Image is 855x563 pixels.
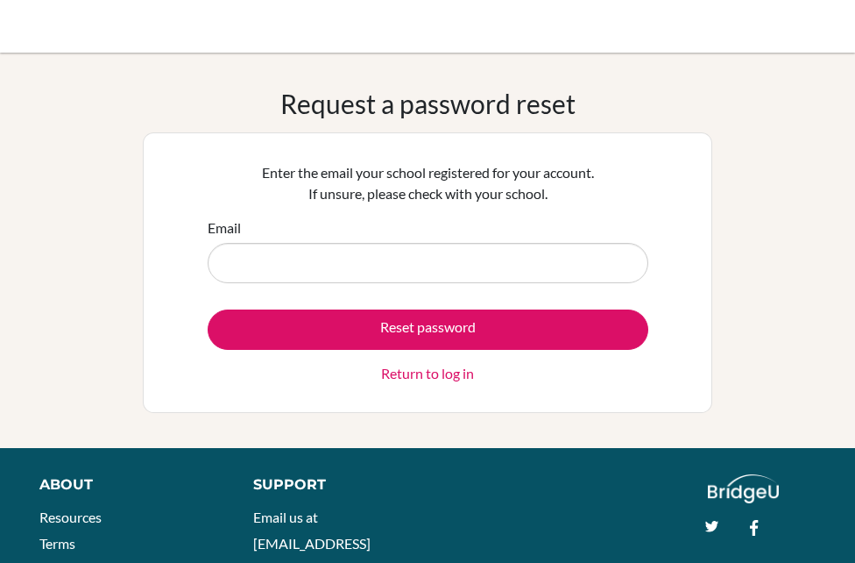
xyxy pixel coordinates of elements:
[708,474,779,503] img: logo_white@2x-f4f0deed5e89b7ecb1c2cc34c3e3d731f90f0f143d5ea2071677605dd97b5244.png
[39,509,102,525] a: Resources
[280,88,576,119] h1: Request a password reset
[208,310,648,350] button: Reset password
[381,363,474,384] a: Return to log in
[253,474,411,495] div: Support
[39,474,214,495] div: About
[208,162,648,204] p: Enter the email your school registered for your account. If unsure, please check with your school.
[39,535,75,552] a: Terms
[208,217,241,239] label: Email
